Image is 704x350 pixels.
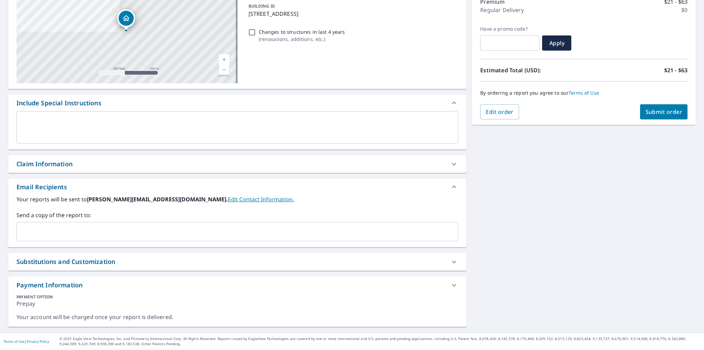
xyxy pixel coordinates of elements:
button: Submit order [640,104,688,119]
div: Claim Information [16,159,73,169]
a: Current Level 17, Zoom Out [219,65,229,75]
p: $21 - $63 [664,66,687,74]
div: Include Special Instructions [8,95,466,111]
div: Email Recipients [16,182,67,192]
div: Payment Information [8,276,466,294]
a: Terms of Use [569,89,599,96]
a: Privacy Policy [27,339,49,344]
b: [PERSON_NAME][EMAIL_ADDRESS][DOMAIN_NAME]. [87,195,228,203]
span: Edit order [486,108,514,116]
p: Changes to structures in last 4 years [259,28,345,35]
button: Edit order [480,104,519,119]
div: Dropped pin, building 1, Residential property, 931 Bayou Pkwy Houston, TX 77077 [117,9,135,31]
p: BUILDING ID [249,3,275,9]
div: Include Special Instructions [16,98,101,108]
label: Have a promo code? [480,26,539,32]
p: [STREET_ADDRESS] [249,10,456,18]
a: Current Level 17, Zoom In [219,54,229,65]
div: Payment Information [16,280,82,290]
div: Claim Information [8,155,466,173]
div: Substitutions and Customization [16,257,115,266]
p: © 2025 Eagle View Technologies, Inc. and Pictometry International Corp. All Rights Reserved. Repo... [59,336,701,347]
p: Estimated Total (USD): [480,66,584,74]
a: Terms of Use [3,339,25,344]
p: By ordering a report you agree to our [480,90,687,96]
div: Substitutions and Customization [8,253,466,271]
div: Prepay [16,300,458,313]
label: Your reports will be sent to [16,195,458,203]
div: Email Recipients [8,179,466,195]
span: Submit order [646,108,682,116]
span: Apply [548,39,566,47]
p: Regular Delivery [480,6,524,14]
p: $0 [681,6,687,14]
a: EditContactInfo [228,195,294,203]
p: ( renovations, additions, etc. ) [259,35,345,43]
button: Apply [542,35,571,51]
div: Your account will be charged once your report is delivered. [16,313,458,321]
div: PAYMENT OPTION [16,294,458,300]
label: Send a copy of the report to: [16,211,458,219]
p: | [3,339,49,343]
